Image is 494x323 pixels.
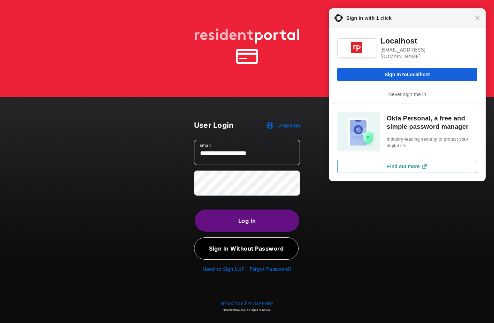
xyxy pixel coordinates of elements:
[194,308,300,312] p: © 2025 Entrata, Inc. All rights reserved.
[380,36,459,46] div: Localhost
[387,114,475,131] h5: Okta Personal, a free and simple password manager
[388,92,426,97] a: Never sign me in
[246,300,275,306] button: Privacy Policy
[337,68,477,81] button: Sign In toLocalhost
[250,266,292,272] a: Forgot Password?
[387,136,475,149] span: Industry-leading security to protect your digital life.
[337,160,477,173] button: Find out more
[351,42,362,53] img: fs0b1c0lp5jcv0NvL4x7
[194,237,299,260] button: Sign In Without Password
[343,14,475,22] span: Sign in with 1 click
[475,15,480,21] span: Close
[276,179,294,187] button: Show
[194,121,233,129] span: User Login
[267,122,300,129] a: Language
[202,266,244,272] a: Need to Sign Up?
[407,72,430,77] span: Localhost
[195,210,299,232] button: Log In
[380,47,459,59] div: [EMAIL_ADDRESS][DOMAIN_NAME]
[219,301,243,306] button: Terms of Use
